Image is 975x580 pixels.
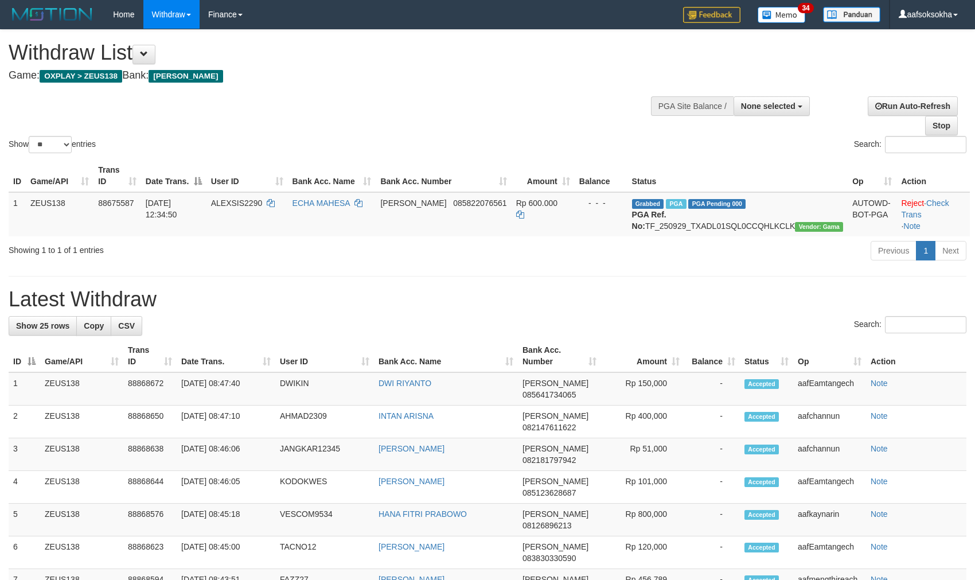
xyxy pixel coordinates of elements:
span: Accepted [744,543,779,552]
a: Previous [871,241,916,260]
span: Copy 085822076561 to clipboard [453,198,506,208]
input: Search: [885,316,966,333]
span: Copy [84,321,104,330]
a: Note [871,444,888,453]
a: CSV [111,316,142,336]
span: Copy 08126896213 to clipboard [522,521,572,530]
span: [PERSON_NAME] [522,477,588,486]
span: Copy 085641734065 to clipboard [522,390,576,399]
th: User ID: activate to sort column ascending [206,159,288,192]
span: [PERSON_NAME] [522,509,588,519]
th: Amount: activate to sort column ascending [601,340,684,372]
th: Bank Acc. Name: activate to sort column ascending [288,159,376,192]
span: CSV [118,321,135,330]
td: Rp 51,000 [601,438,684,471]
td: 88868623 [123,536,177,569]
a: Note [871,477,888,486]
span: 34 [798,3,813,13]
td: [DATE] 08:45:18 [177,504,275,536]
span: [PERSON_NAME] [522,411,588,421]
div: Showing 1 to 1 of 1 entries [9,240,397,256]
h1: Withdraw List [9,41,638,64]
td: DWIKIN [275,372,374,406]
span: Accepted [744,445,779,454]
span: Grabbed [632,199,664,209]
th: ID [9,159,26,192]
span: Accepted [744,379,779,389]
td: - [684,406,740,438]
a: Note [871,509,888,519]
a: Note [871,379,888,388]
td: VESCOM9534 [275,504,374,536]
th: Bank Acc. Number: activate to sort column ascending [376,159,511,192]
th: Bank Acc. Name: activate to sort column ascending [374,340,518,372]
td: ZEUS138 [40,406,123,438]
a: 1 [916,241,935,260]
td: 5 [9,504,40,536]
span: Marked by aafpengsreynich [666,199,686,209]
select: Showentries [29,136,72,153]
button: None selected [734,96,810,116]
td: Rp 120,000 [601,536,684,569]
a: [PERSON_NAME] [379,444,444,453]
a: Copy [76,316,111,336]
th: Status [627,159,848,192]
img: Button%20Memo.svg [758,7,806,23]
th: Date Trans.: activate to sort column ascending [177,340,275,372]
td: ZEUS138 [40,471,123,504]
td: aafkaynarin [793,504,866,536]
a: Stop [925,116,958,135]
th: Trans ID: activate to sort column ascending [93,159,141,192]
th: Action [896,159,970,192]
span: Copy 085123628687 to clipboard [522,488,576,497]
th: Game/API: activate to sort column ascending [26,159,93,192]
span: None selected [741,102,795,111]
td: 2 [9,406,40,438]
td: 88868650 [123,406,177,438]
th: Bank Acc. Number: activate to sort column ascending [518,340,601,372]
td: TACNO12 [275,536,374,569]
a: [PERSON_NAME] [379,477,444,486]
td: [DATE] 08:47:10 [177,406,275,438]
span: OXPLAY > ZEUS138 [40,70,122,83]
div: PGA Site Balance / [651,96,734,116]
td: TF_250929_TXADL01SQL0CCQHLKCLK [627,192,848,236]
span: Rp 600.000 [516,198,557,208]
img: MOTION_logo.png [9,6,96,23]
td: KODOKWES [275,471,374,504]
a: Note [903,221,921,231]
a: Next [935,241,966,260]
td: aafEamtangech [793,471,866,504]
a: Show 25 rows [9,316,77,336]
a: Run Auto-Refresh [868,96,958,116]
span: ALEXSIS2290 [211,198,263,208]
th: Game/API: activate to sort column ascending [40,340,123,372]
a: [PERSON_NAME] [379,542,444,551]
b: PGA Ref. No: [632,210,666,231]
span: [PERSON_NAME] [149,70,223,83]
td: 4 [9,471,40,504]
td: [DATE] 08:47:40 [177,372,275,406]
td: ZEUS138 [40,504,123,536]
span: Accepted [744,510,779,520]
td: 88868672 [123,372,177,406]
td: - [684,504,740,536]
td: [DATE] 08:45:00 [177,536,275,569]
td: ZEUS138 [26,192,93,236]
th: Amount: activate to sort column ascending [512,159,575,192]
td: ZEUS138 [40,438,123,471]
th: ID: activate to sort column descending [9,340,40,372]
td: AHMAD2309 [275,406,374,438]
th: Op: activate to sort column ascending [848,159,896,192]
div: - - - [579,197,623,209]
label: Search: [854,316,966,333]
span: [PERSON_NAME] [522,542,588,551]
label: Search: [854,136,966,153]
td: 88868576 [123,504,177,536]
td: 88868644 [123,471,177,504]
th: Trans ID: activate to sort column ascending [123,340,177,372]
span: PGA Pending [688,199,746,209]
th: Date Trans.: activate to sort column descending [141,159,206,192]
td: AUTOWD-BOT-PGA [848,192,896,236]
td: ZEUS138 [40,372,123,406]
